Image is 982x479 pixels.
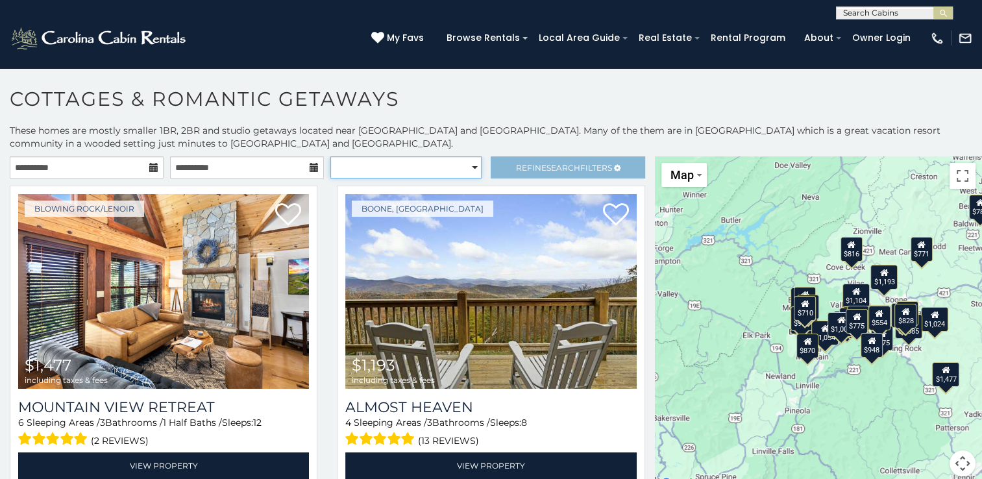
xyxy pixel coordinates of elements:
[603,202,629,229] a: Add to favorites
[661,163,707,187] button: Change map style
[950,163,976,189] button: Toggle fullscreen view
[958,31,972,45] img: mail-regular-white.png
[371,31,427,45] a: My Favs
[345,194,636,389] a: Almost Heaven $1,193 including taxes & fees
[345,452,636,479] a: View Property
[91,432,149,449] span: (2 reviews)
[18,416,309,449] div: Sleeping Areas / Bathrooms / Sleeps:
[25,201,144,217] a: Blowing Rock/Lenoir
[932,362,959,386] div: $1,477
[546,163,580,173] span: Search
[870,265,898,289] div: $1,193
[670,168,694,182] span: Map
[632,28,698,48] a: Real Estate
[798,28,840,48] a: About
[847,306,869,330] div: $701
[861,332,883,357] div: $948
[794,295,816,320] div: $710
[352,201,493,217] a: Boone, [GEOGRAPHIC_DATA]
[794,286,816,311] div: $681
[345,416,636,449] div: Sleeping Areas / Bathrooms / Sleeps:
[491,156,644,178] a: RefineSearchFilters
[521,417,527,428] span: 8
[846,28,917,48] a: Owner Login
[345,194,636,389] img: Almost Heaven
[841,237,863,262] div: $816
[532,28,626,48] a: Local Area Guide
[868,305,890,330] div: $783
[811,321,839,345] div: $1,054
[868,305,890,330] div: $554
[930,31,944,45] img: phone-regular-white.png
[791,288,813,312] div: $537
[910,236,932,261] div: $771
[18,452,309,479] a: View Property
[869,305,891,330] div: $607
[427,417,432,428] span: 3
[352,356,395,375] span: $1,193
[163,417,222,428] span: 1 Half Baths /
[18,194,309,389] img: Mountain View Retreat
[25,356,71,375] span: $1,477
[704,28,792,48] a: Rental Program
[345,417,351,428] span: 4
[828,312,855,337] div: $1,005
[440,28,526,48] a: Browse Rentals
[921,307,948,332] div: $1,024
[891,303,913,328] div: $949
[18,399,309,416] a: Mountain View Retreat
[352,376,435,384] span: including taxes & fees
[871,325,893,350] div: $875
[842,284,870,308] div: $1,104
[100,417,105,428] span: 3
[516,163,612,173] span: Refine Filters
[950,450,976,476] button: Map camera controls
[791,306,813,330] div: $988
[253,417,262,428] span: 12
[896,301,918,326] div: $799
[895,313,922,338] div: $1,085
[418,432,479,449] span: (13 reviews)
[345,399,636,416] a: Almost Heaven
[387,31,424,45] span: My Favs
[846,308,868,333] div: $775
[18,417,24,428] span: 6
[25,376,108,384] span: including taxes & fees
[18,194,309,389] a: Mountain View Retreat $1,477 including taxes & fees
[796,333,818,358] div: $870
[10,25,190,51] img: White-1-2.png
[797,294,819,319] div: $556
[894,304,916,328] div: $828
